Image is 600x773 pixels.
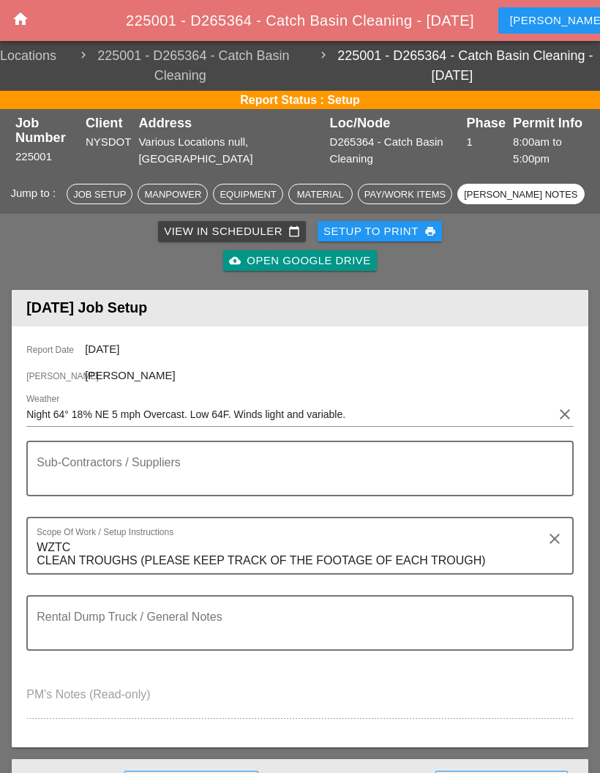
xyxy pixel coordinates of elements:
[288,184,353,204] button: Material
[10,187,61,199] span: Jump to :
[546,530,563,548] i: clear
[15,149,78,165] div: 225001
[164,223,300,240] div: View in Scheduler
[556,406,574,423] i: clear
[37,536,552,573] textarea: Scope Of Work / Setup Instructions
[56,46,304,86] span: 225001 - D265364 - Catch Basin Cleaning
[513,134,585,167] div: 8:00am to 5:00pm
[73,187,126,202] div: Job Setup
[318,221,442,242] button: Setup to Print
[304,46,600,86] a: 225001 - D265364 - Catch Basin Cleaning - [DATE]
[229,253,370,269] div: Open Google Drive
[138,134,322,167] div: Various Locations null, [GEOGRAPHIC_DATA]
[37,614,552,649] textarea: Rental Dump Truck / General Notes
[12,290,588,326] header: [DATE] Job Setup
[513,116,585,130] div: Permit Info
[330,116,460,130] div: Loc/Node
[288,225,300,237] i: calendar_today
[138,184,208,204] button: Manpower
[158,221,306,242] a: View in Scheduler
[323,223,436,240] div: Setup to Print
[466,134,506,151] div: 1
[12,10,29,28] i: home
[466,116,506,130] div: Phase
[464,187,577,202] div: [PERSON_NAME] Notes
[424,225,436,237] i: print
[26,403,553,426] input: Weather
[126,12,474,29] span: 225001 - D265364 - Catch Basin Cleaning - [DATE]
[358,184,452,204] button: Pay/Work Items
[37,460,552,495] textarea: Sub-Contractors / Suppliers
[144,187,201,202] div: Manpower
[26,370,85,383] span: [PERSON_NAME]
[67,184,132,204] button: Job Setup
[86,116,132,130] div: Client
[364,187,446,202] div: Pay/Work Items
[26,343,85,356] span: Report Date
[15,116,78,145] div: Job Number
[295,187,346,202] div: Material
[85,343,119,355] span: [DATE]
[330,134,460,167] div: D265364 - Catch Basin Cleaning
[229,255,241,266] i: cloud_upload
[213,184,282,204] button: Equipment
[85,369,175,381] span: [PERSON_NAME]
[138,116,322,130] div: Address
[86,134,132,151] div: NYSDOT
[220,187,276,202] div: Equipment
[457,184,584,204] button: [PERSON_NAME] Notes
[223,250,376,271] a: Open Google Drive
[26,683,574,718] textarea: PM's Notes (Read-only)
